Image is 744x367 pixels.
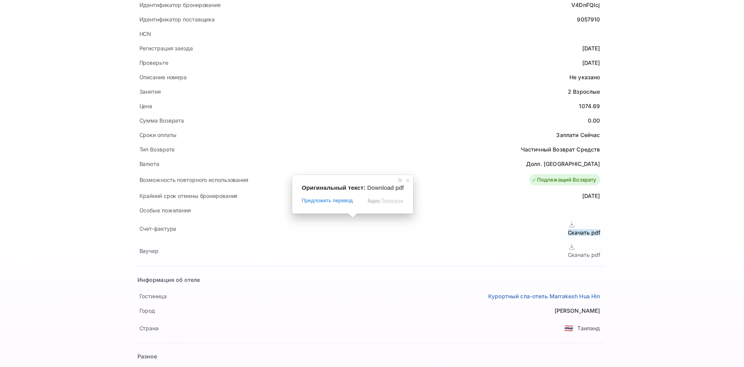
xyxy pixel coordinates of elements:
ya-tr-span: Описание номера [139,74,187,80]
ya-tr-span: Взрослые [573,88,600,95]
ya-tr-span: Подлежащий Возврату [537,176,596,184]
ya-tr-span: Скачать pdf [568,251,600,258]
ya-tr-span: HCN [139,30,152,37]
div: 0.00 [588,116,600,125]
ya-tr-span: Город [139,307,155,314]
ya-tr-span: Тип Возврата [139,146,175,153]
ya-tr-span: 🇹🇭 [564,324,573,332]
ya-tr-span: Заплати Сейчас [556,132,600,138]
ya-tr-span: Возможность повторного использования [139,176,248,183]
ya-tr-span: Долл. [GEOGRAPHIC_DATA] [526,160,600,167]
ya-tr-span: Идентификатор поставщика [139,16,215,23]
div: [DATE] [582,192,600,200]
ya-tr-span: 2 [568,88,571,95]
ya-tr-span: Информация об отеле [137,276,200,283]
div: [DATE] [582,44,600,52]
span: Оригинальный текст: [302,184,365,191]
ya-tr-span: Разное [137,353,157,360]
ya-tr-span: Сроки оплаты [139,132,177,138]
ya-tr-span: Идентификатор бронирования [139,2,221,8]
span: США [564,321,573,335]
div: 1074.69 [579,102,600,110]
ya-tr-span: Ваучер [139,248,159,254]
ya-tr-span: Курортный спа-отель Marrakesh Hua Hin [488,293,600,299]
ya-tr-span: Занятия [139,88,161,95]
ya-tr-span: V4DnFQlcj [571,2,600,8]
ya-tr-span: Крайний срок отмены бронирования [139,192,238,199]
ya-tr-span: Цена [139,103,153,109]
ya-tr-span: Проверьте [139,59,168,66]
a: Курортный спа-отель Marrakesh Hua Hin [488,292,600,300]
ya-tr-span: Сумма Возврата [139,117,184,124]
ya-tr-span: Особые пожелания [139,207,191,214]
ya-tr-span: Таиланд [577,325,600,331]
ya-tr-span: Не указано [569,74,600,80]
div: 9057910 [577,15,600,23]
ya-tr-span: Валюта [139,160,159,167]
ya-tr-span: [PERSON_NAME] [555,307,600,314]
ya-tr-span: Регистрация заезда [139,45,193,52]
span: Предложить перевод [302,197,353,204]
ya-tr-span: Страна [139,325,159,331]
ya-tr-span: Гостиница [139,293,167,299]
ya-tr-span: Счет-фактура [139,225,177,232]
span: Download pdf [367,184,404,191]
ya-tr-span: Скачать pdf [568,229,600,236]
ya-tr-span: Частичный Возврат Средств [521,146,600,153]
div: [DATE] [582,59,600,67]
